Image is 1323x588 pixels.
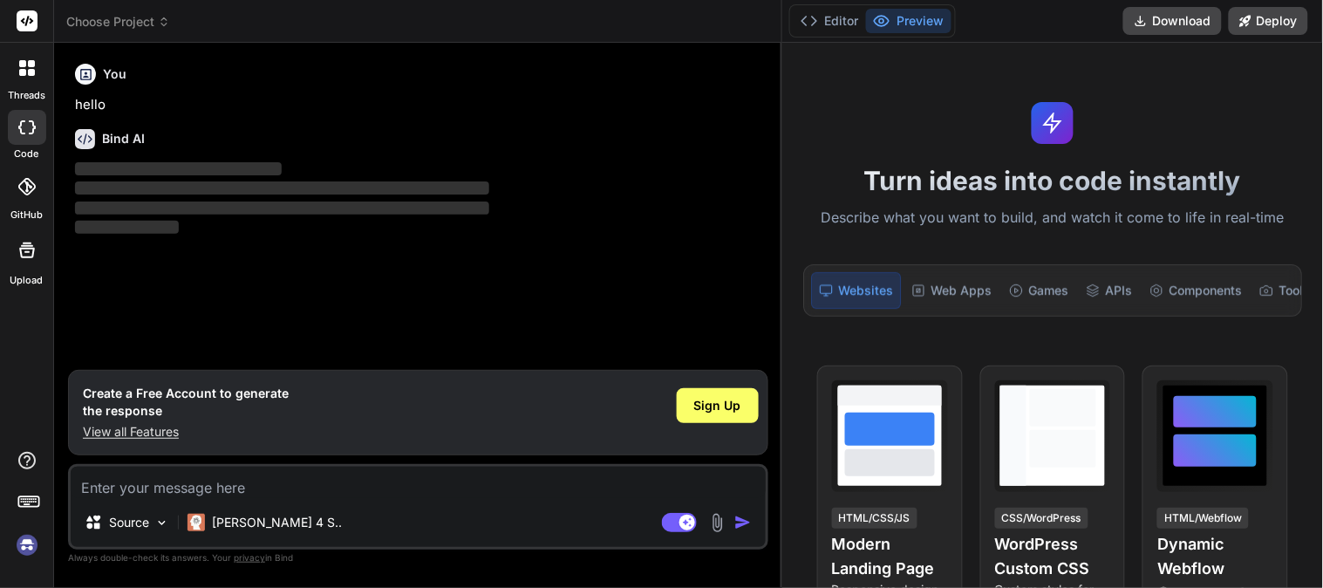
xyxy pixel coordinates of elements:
button: Editor [794,9,866,33]
span: privacy [234,552,265,563]
div: Components [1142,272,1249,309]
p: [PERSON_NAME] 4 S.. [212,514,342,531]
img: icon [734,514,752,531]
h6: You [103,65,126,83]
h1: Create a Free Account to generate the response [83,385,289,420]
div: Web Apps [904,272,999,309]
p: Source [109,514,149,531]
span: Choose Project [66,13,170,31]
p: hello [75,95,765,115]
button: Preview [866,9,951,33]
label: Upload [10,273,44,288]
p: View all Features [83,423,289,441]
h4: Modern Landing Page [832,532,948,581]
div: HTML/Webflow [1157,508,1249,529]
div: Websites [811,272,901,309]
div: HTML/CSS/JS [832,508,917,529]
div: Tools [1252,272,1317,309]
h6: Bind AI [102,130,145,147]
div: CSS/WordPress [995,508,1088,529]
h1: Turn ideas into code instantly [793,165,1313,196]
label: code [15,147,39,161]
h4: WordPress Custom CSS [995,532,1111,581]
img: Claude 4 Sonnet [188,514,205,531]
span: ‌ [75,162,282,175]
span: Sign Up [694,397,741,414]
span: ‌ [75,202,489,215]
label: threads [8,88,45,103]
button: Deploy [1229,7,1308,35]
p: Describe what you want to build, and watch it come to life in real-time [793,207,1313,229]
button: Download [1123,7,1222,35]
img: signin [12,530,42,560]
img: attachment [707,513,727,533]
span: ‌ [75,221,179,234]
label: GitHub [10,208,43,222]
p: Always double-check its answers. Your in Bind [68,550,768,566]
div: Games [1002,272,1075,309]
img: Pick Models [154,516,169,530]
span: ‌ [75,181,489,195]
div: APIs [1079,272,1139,309]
